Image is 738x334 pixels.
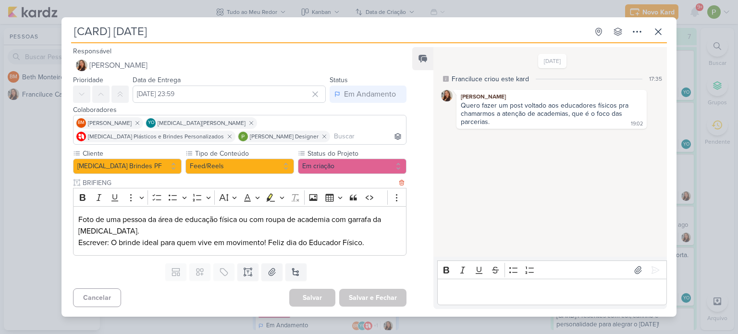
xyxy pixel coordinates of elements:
div: Editor toolbar [437,260,667,279]
p: YO [148,121,154,125]
div: Yasmin Oliveira [146,118,156,128]
button: Em criação [298,159,406,174]
div: Em Andamento [344,88,396,100]
button: Cancelar [73,288,121,307]
button: Em Andamento [330,86,406,103]
img: Paloma Paixão Designer [238,132,248,141]
button: [MEDICAL_DATA] Brindes PF [73,159,182,174]
div: Beth Monteiro [76,118,86,128]
div: Franciluce criou este kard [452,74,529,84]
label: Status do Projeto [307,148,406,159]
div: Colaboradores [73,105,406,115]
div: [PERSON_NAME] [458,92,645,101]
label: Cliente [82,148,182,159]
img: Allegra Plásticos e Brindes Personalizados [76,132,86,141]
span: [PERSON_NAME] [88,119,132,127]
div: Editor editing area: main [437,279,667,305]
button: [PERSON_NAME] [73,57,406,74]
label: Responsável [73,47,111,55]
label: Prioridade [73,76,103,84]
div: Editor editing area: main [73,206,406,256]
p: Escrever: O brinde ideal para quem vive em movimento! Feliz dia do Educador Físico. [78,237,401,248]
div: 17:35 [649,74,662,83]
label: Status [330,76,348,84]
input: Texto sem título [81,178,397,188]
input: Buscar [332,131,404,142]
button: Feed/Reels [185,159,294,174]
p: Foto de uma pessoa da área de educação física ou com roupa de academia com garrafa da [MEDICAL_DA... [78,214,401,237]
input: Kard Sem Título [71,23,588,40]
div: Editor toolbar [73,188,406,207]
img: Franciluce Carvalho [441,90,453,101]
input: Select a date [133,86,326,103]
label: Data de Entrega [133,76,181,84]
div: 19:02 [631,120,643,128]
span: [MEDICAL_DATA] Plásticos e Brindes Personalizados [88,132,224,141]
div: Quero fazer um post voltado aos educadores físicos pra chamarmos a atenção de academias, que é o ... [461,101,630,126]
label: Tipo de Conteúdo [194,148,294,159]
p: BM [78,121,85,125]
span: [PERSON_NAME] Designer [250,132,319,141]
img: Franciluce Carvalho [76,60,87,71]
span: [MEDICAL_DATA][PERSON_NAME] [158,119,246,127]
span: [PERSON_NAME] [89,60,148,71]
